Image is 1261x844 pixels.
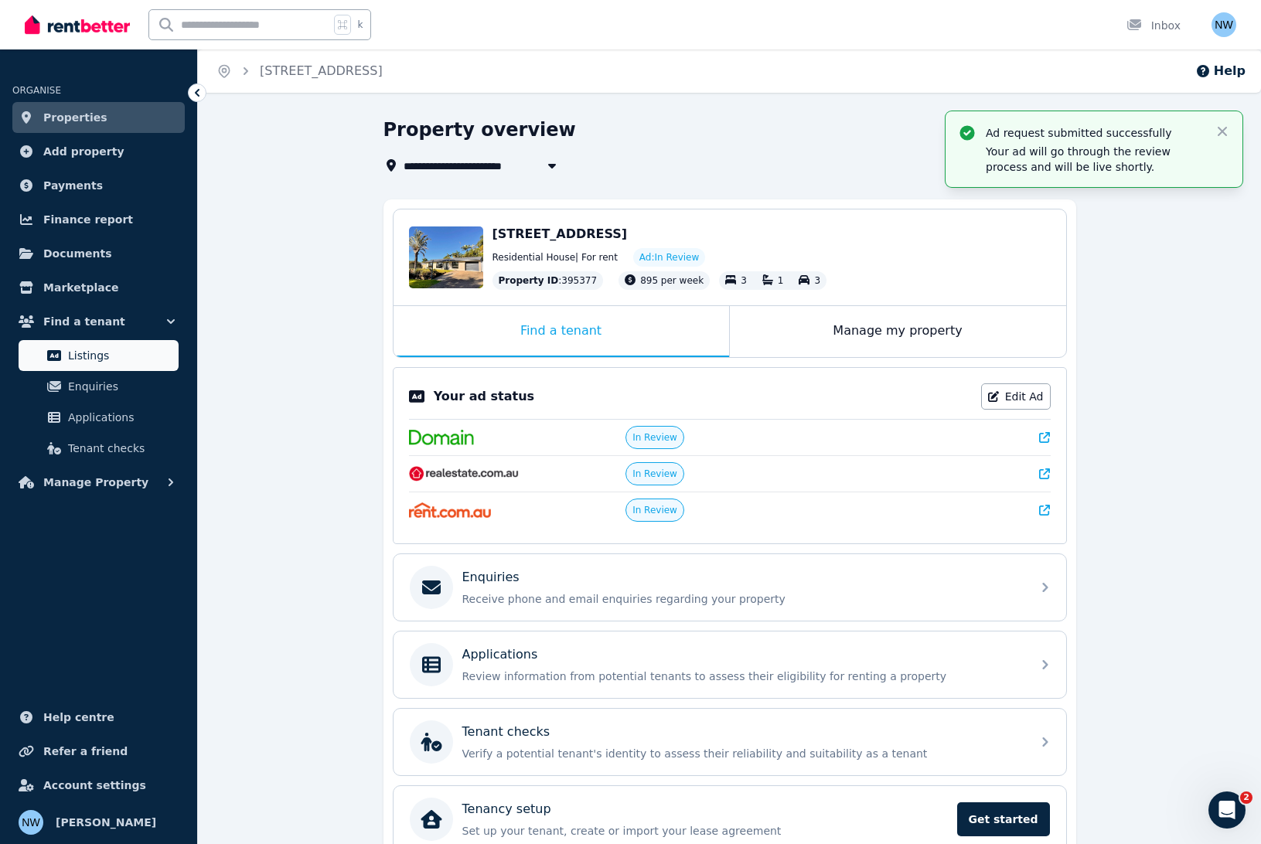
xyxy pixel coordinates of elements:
[68,346,172,365] span: Listings
[12,306,185,337] button: Find a tenant
[1195,62,1246,80] button: Help
[12,272,185,303] a: Marketplace
[43,312,125,331] span: Find a tenant
[462,823,948,839] p: Set up your tenant, create or import your lease agreement
[43,108,107,127] span: Properties
[12,238,185,269] a: Documents
[12,136,185,167] a: Add property
[462,645,538,664] p: Applications
[394,631,1066,698] a: ApplicationsReview information from potential tenants to assess their eligibility for renting a p...
[68,439,172,458] span: Tenant checks
[957,802,1050,836] span: Get started
[260,63,383,78] a: [STREET_ADDRESS]
[383,117,576,142] h1: Property overview
[462,723,550,741] p: Tenant checks
[12,467,185,498] button: Manage Property
[409,466,520,482] img: RealEstate.com.au
[730,306,1066,357] div: Manage my property
[357,19,363,31] span: k
[12,85,61,96] span: ORGANISE
[778,275,784,286] span: 1
[986,144,1202,175] p: Your ad will go through the review process and will be live shortly.
[492,226,628,241] span: [STREET_ADDRESS]
[19,371,179,402] a: Enquiries
[43,708,114,727] span: Help centre
[12,770,185,801] a: Account settings
[639,251,699,264] span: Ad: In Review
[56,813,156,832] span: [PERSON_NAME]
[68,408,172,427] span: Applications
[986,125,1202,141] p: Ad request submitted successfully
[1212,12,1236,37] img: Nicole Welch
[43,142,124,161] span: Add property
[1208,791,1246,829] iframe: Intercom live chat
[409,502,492,518] img: Rent.com.au
[19,810,43,835] img: Nicole Welch
[43,473,148,492] span: Manage Property
[12,736,185,767] a: Refer a friend
[68,377,172,396] span: Enquiries
[462,800,551,818] p: Tenancy setup
[632,431,677,444] span: In Review
[12,204,185,235] a: Finance report
[409,430,474,445] img: Domain.com.au
[499,274,559,287] span: Property ID
[19,402,179,433] a: Applications
[462,568,520,587] p: Enquiries
[43,176,103,195] span: Payments
[43,210,133,229] span: Finance report
[632,504,677,516] span: In Review
[19,433,179,464] a: Tenant checks
[462,591,1022,607] p: Receive phone and email enquiries regarding your property
[12,170,185,201] a: Payments
[640,275,704,286] span: 895 per week
[462,669,1022,684] p: Review information from potential tenants to assess their eligibility for renting a property
[43,244,112,263] span: Documents
[1126,18,1181,33] div: Inbox
[43,776,146,795] span: Account settings
[741,275,747,286] span: 3
[12,702,185,733] a: Help centre
[632,468,677,480] span: In Review
[43,742,128,761] span: Refer a friend
[198,49,401,93] nav: Breadcrumb
[19,340,179,371] a: Listings
[462,746,1022,761] p: Verify a potential tenant's identity to assess their reliability and suitability as a tenant
[492,251,618,264] span: Residential House | For rent
[43,278,118,297] span: Marketplace
[394,554,1066,621] a: EnquiriesReceive phone and email enquiries regarding your property
[434,387,534,406] p: Your ad status
[814,275,820,286] span: 3
[1240,791,1252,804] span: 2
[981,383,1051,410] a: Edit Ad
[12,102,185,133] a: Properties
[394,709,1066,775] a: Tenant checksVerify a potential tenant's identity to assess their reliability and suitability as ...
[25,13,130,36] img: RentBetter
[394,306,729,357] div: Find a tenant
[492,271,604,290] div: : 395377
